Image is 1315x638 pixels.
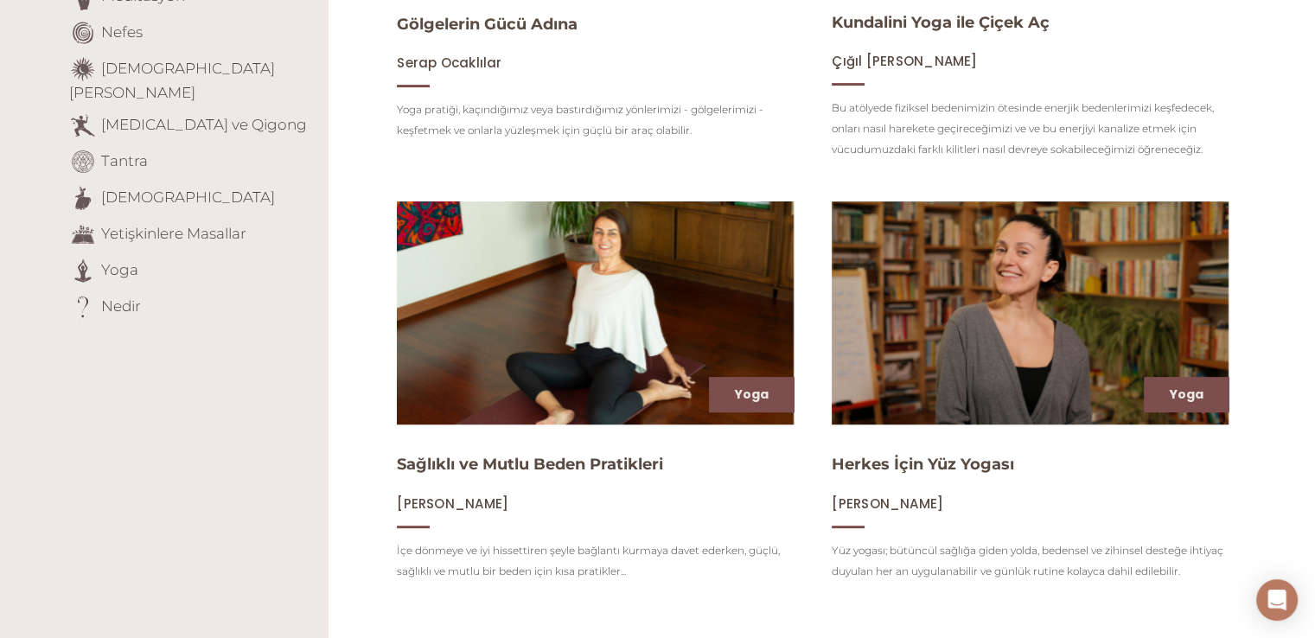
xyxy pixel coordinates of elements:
[397,54,501,71] a: Serap Ocaklılar
[397,99,794,141] p: Yoga pratiği, kaçındığımız veya bastırdığımız yönlerimizi - gölgelerimizi - keşfetmek ve onlarla ...
[397,495,508,512] a: [PERSON_NAME]
[101,115,307,132] a: [MEDICAL_DATA] ve Qigong
[397,54,501,72] span: Serap Ocaklılar
[734,386,769,403] a: Yoga
[832,13,1050,32] a: Kundalini Yoga ile Çiçek Aç
[832,98,1229,160] p: Bu atölyede fiziksel bedenimizin ötesinde enerjik bedenlerimizi keşfedecek, onları nasıl harekete...
[69,59,275,101] a: [DEMOGRAPHIC_DATA][PERSON_NAME]
[397,540,794,582] p: İçe dönmeye ve iyi hissettiren şeyle bağlantı kurmaya davet ederken, güçlü, sağlıklı ve mutlu bir...
[101,297,141,314] a: Nedir
[832,52,977,70] span: Çığıl [PERSON_NAME]
[101,188,275,205] a: [DEMOGRAPHIC_DATA]
[101,224,246,241] a: Yetişkinlere Masallar
[101,260,138,278] a: Yoga
[101,22,143,40] a: Nefes
[832,455,1014,474] a: Herkes İçin Yüz Yogası
[832,540,1229,582] p: Yüz yogası; bütüncül sağlığa giden yolda, bedensel ve zihinsel desteğe ihtiyaç duyulan her an uyg...
[397,15,578,34] a: Gölgelerin Gücü Adına
[832,495,943,512] a: [PERSON_NAME]
[832,53,977,69] a: Çığıl [PERSON_NAME]
[397,494,508,513] span: [PERSON_NAME]
[397,455,663,474] a: Sağlıklı ve Mutlu Beden Pratikleri
[1256,579,1298,621] div: Open Intercom Messenger
[1169,386,1203,403] a: Yoga
[101,151,148,169] a: Tantra
[832,494,943,513] span: [PERSON_NAME]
